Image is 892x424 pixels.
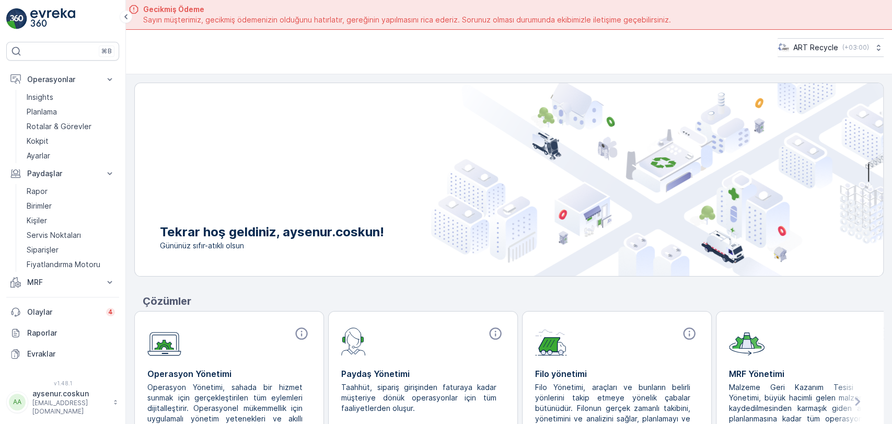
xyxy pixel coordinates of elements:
span: v 1.48.1 [6,380,119,386]
p: Operasyonlar [27,74,98,85]
p: Servis Noktaları [27,230,81,240]
p: Kişiler [27,215,47,226]
p: Paydaş Yönetimi [341,368,505,380]
p: 4 [108,308,113,316]
p: [EMAIL_ADDRESS][DOMAIN_NAME] [32,399,108,416]
button: ART Recycle(+03:00) [778,38,884,57]
p: Paydaşlar [27,168,98,179]
img: module-icon [729,326,764,356]
a: Fiyatlandırma Motoru [22,257,119,272]
a: Birimler [22,199,119,213]
button: Operasyonlar [6,69,119,90]
img: module-icon [341,326,366,356]
p: Fiyatlandırma Motoru [27,259,100,270]
p: Rotalar & Görevler [27,121,91,132]
a: Planlama [22,105,119,119]
p: Tekrar hoş geldiniz, aysenur.coskun! [160,224,384,240]
button: MRF [6,272,119,293]
a: Rotalar & Görevler [22,119,119,134]
span: Gününüz sıfır-atıklı olsun [160,240,384,251]
button: AAaysenur.coskun[EMAIL_ADDRESS][DOMAIN_NAME] [6,388,119,416]
img: module-icon [535,326,567,356]
img: image_23.png [778,42,789,53]
a: Servis Noktaları [22,228,119,243]
p: Operasyon Yönetimi [147,368,311,380]
p: ⌘B [101,47,112,55]
a: Olaylar4 [6,302,119,323]
p: Kokpit [27,136,49,146]
img: module-icon [147,326,181,356]
p: Filo yönetimi [535,368,699,380]
p: Raporlar [27,328,115,338]
a: Rapor [22,184,119,199]
img: logo_light-DOdMpM7g.png [30,8,75,29]
p: Rapor [27,186,48,197]
a: Ayarlar [22,148,119,163]
p: Birimler [27,201,52,211]
p: Planlama [27,107,57,117]
a: Kişiler [22,213,119,228]
a: Evraklar [6,343,119,364]
a: Raporlar [6,323,119,343]
p: ( +03:00 ) [842,43,869,52]
div: AA [9,394,26,410]
span: Sayın müşterimiz, gecikmiş ödemenizin olduğunu hatırlatır, gereğinin yapılmasını rica ederiz. Sor... [143,15,671,25]
p: MRF [27,277,98,288]
p: ART Recycle [793,42,838,53]
p: Olaylar [27,307,100,317]
p: Insights [27,92,53,102]
p: Çözümler [143,293,884,309]
p: Evraklar [27,349,115,359]
p: Taahhüt, sipariş girişinden faturaya kadar müşteriye dönük operasyonlar için tüm faaliyetlerden o... [341,382,496,414]
p: Siparişler [27,245,59,255]
a: Siparişler [22,243,119,257]
a: Kokpit [22,134,119,148]
p: Ayarlar [27,151,50,161]
img: logo [6,8,27,29]
img: city illustration [431,83,883,276]
a: Insights [22,90,119,105]
p: aysenur.coskun [32,388,108,399]
span: Gecikmiş Ödeme [143,4,671,15]
button: Paydaşlar [6,163,119,184]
